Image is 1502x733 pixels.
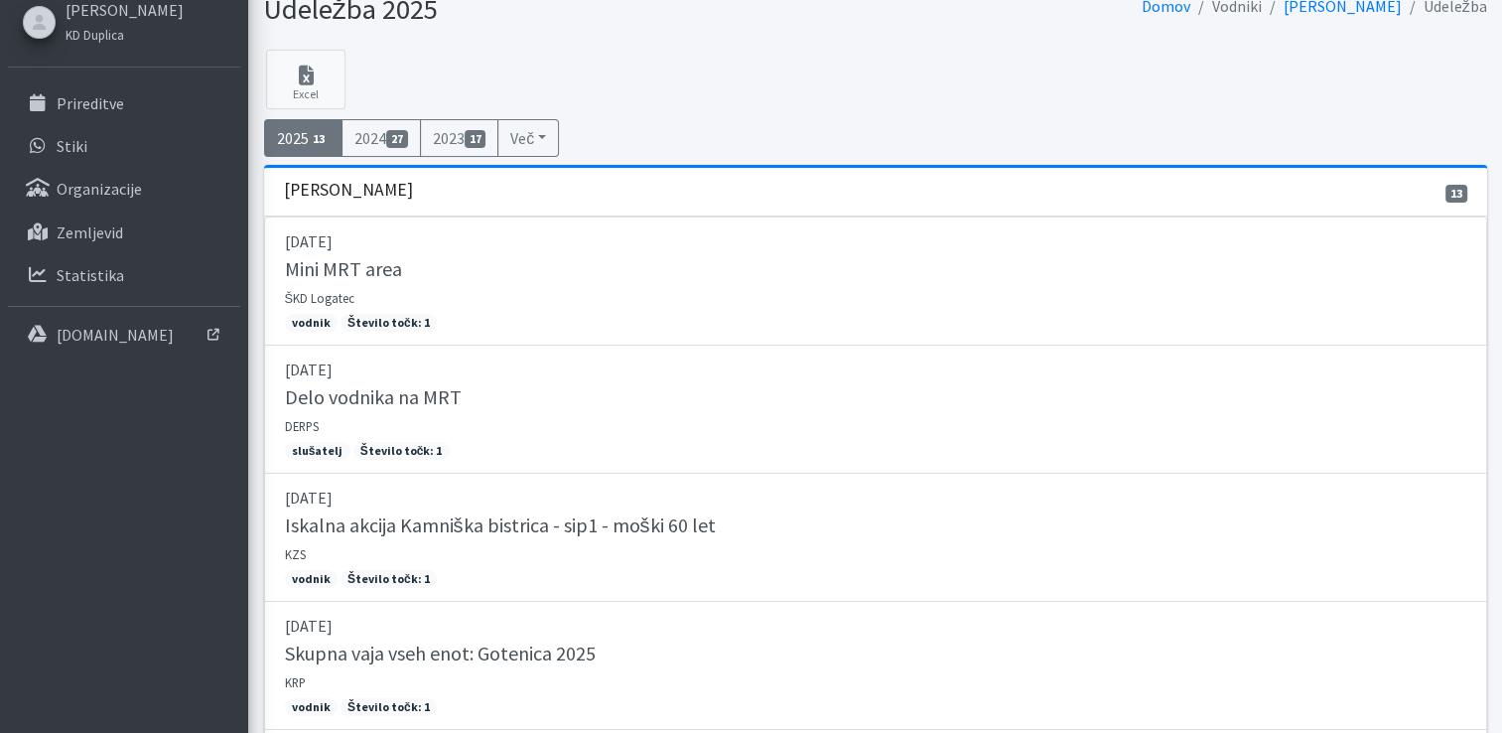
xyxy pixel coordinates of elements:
span: 27 [386,130,408,148]
p: [DATE] [285,614,1466,638]
a: Statistika [8,255,240,295]
a: 202513 [264,119,343,157]
span: vodnik [285,698,338,716]
span: Število točk: 1 [341,314,437,332]
small: KZS [285,546,306,562]
span: Število točk: 1 [341,570,437,588]
button: Več [497,119,559,157]
small: KRP [285,674,306,690]
a: Organizacije [8,169,240,209]
a: [DOMAIN_NAME] [8,315,240,355]
a: 202427 [341,119,421,157]
p: Prireditve [57,93,124,113]
span: 13 [309,130,331,148]
p: Stiki [57,136,87,156]
p: [DATE] [285,229,1466,253]
a: [DATE] Skupna vaja vseh enot: Gotenica 2025 KRP vodnik Število točk: 1 [264,602,1487,730]
small: DERPS [285,418,319,434]
a: [DATE] Mini MRT area ŠKD Logatec vodnik Število točk: 1 [264,217,1487,346]
p: [DOMAIN_NAME] [57,325,174,345]
span: 13 [1445,185,1467,203]
p: [DATE] [285,358,1466,381]
span: vodnik [285,314,338,332]
small: KD Duplica [66,27,124,43]
a: Stiki [8,126,240,166]
a: [DATE] Delo vodnika na MRT DERPS slušatelj Število točk: 1 [264,346,1487,474]
p: Statistika [57,265,124,285]
h5: Mini MRT area [285,257,402,281]
h5: Skupna vaja vseh enot: Gotenica 2025 [285,642,596,665]
h5: Delo vodnika na MRT [285,385,462,409]
a: Prireditve [8,83,240,123]
small: ŠKD Logatec [285,290,355,306]
p: Zemljevid [57,222,123,242]
a: KD Duplica [66,22,184,46]
span: Število točk: 1 [353,442,450,460]
p: [DATE] [285,486,1466,510]
a: [DATE] Iskalna akcija Kamniška bistrica - sip1 - moški 60 let KZS vodnik Število točk: 1 [264,474,1487,602]
span: Število točk: 1 [341,698,437,716]
a: Zemljevid [8,213,240,252]
span: vodnik [285,570,338,588]
h5: Iskalna akcija Kamniška bistrica - sip1 - moški 60 let [285,513,716,537]
span: 17 [465,130,486,148]
span: slušatelj [285,442,350,460]
a: Excel [266,50,345,109]
p: Organizacije [57,179,142,199]
a: 202317 [420,119,499,157]
h3: [PERSON_NAME] [284,180,413,201]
